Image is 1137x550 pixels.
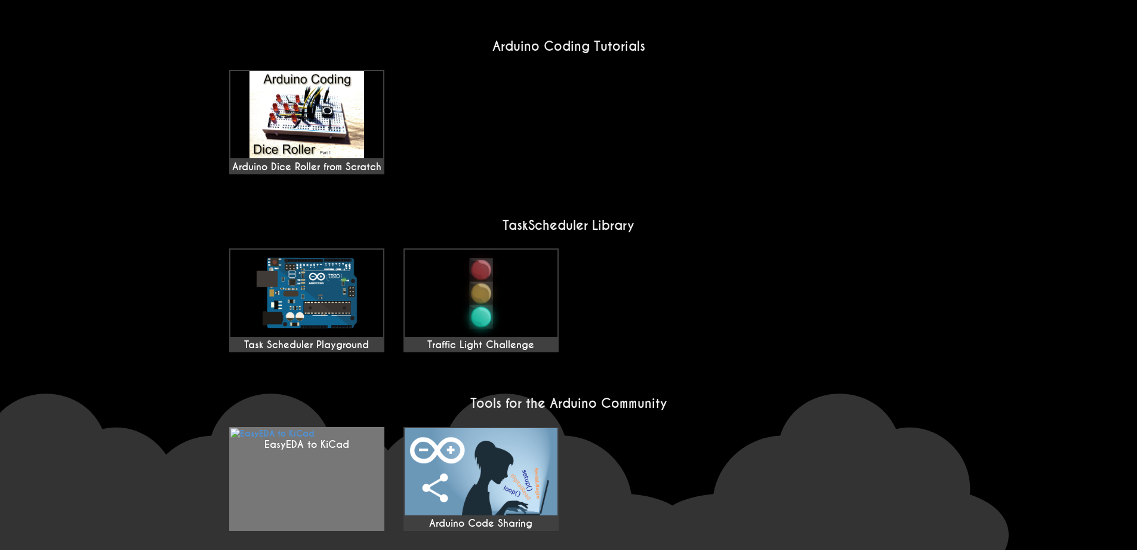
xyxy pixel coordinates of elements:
[403,248,559,352] a: Traffic Light Challenge
[230,71,383,173] div: Arduino Dice Roller from Scratch
[220,217,918,233] h2: TaskScheduler Library
[230,71,383,158] img: maxresdefault.jpg
[230,250,383,337] img: Task Scheduler Playground
[229,427,384,531] a: EasyEDA to KiCad
[220,395,918,411] h2: Tools for the Arduino Community
[229,70,384,174] a: Arduino Dice Roller from Scratch
[405,250,557,337] img: Traffic Light Challenge
[405,518,557,530] div: Arduino Code Sharing
[230,439,383,451] div: EasyEDA to KiCad
[403,427,559,531] a: Arduino Code Sharing
[229,248,384,352] a: Task Scheduler Playground
[220,38,918,54] h2: Arduino Coding Tutorials
[230,339,383,351] div: Task Scheduler Playground
[405,428,557,515] img: EasyEDA to KiCad
[230,428,315,439] img: EasyEDA to KiCad
[405,339,557,351] div: Traffic Light Challenge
